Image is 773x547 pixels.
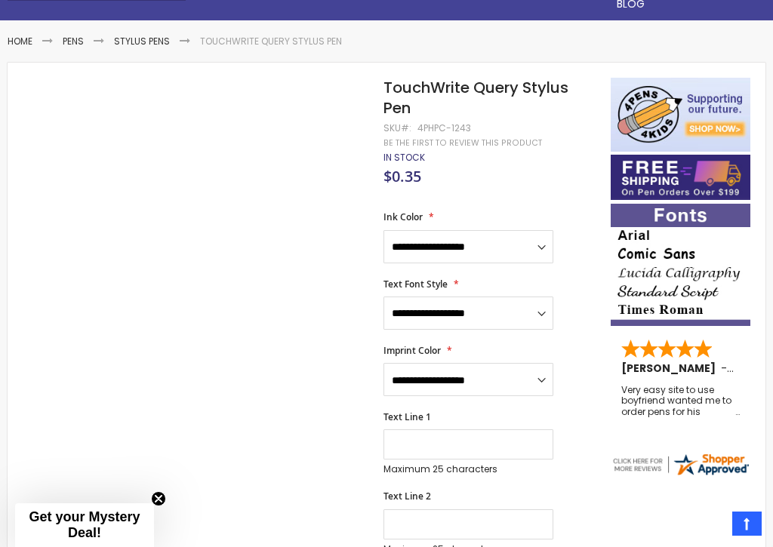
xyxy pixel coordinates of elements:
span: Text Line 2 [383,490,431,502]
span: $0.35 [383,166,421,186]
a: Be the first to review this product [383,137,542,149]
span: Get your Mystery Deal! [29,509,140,540]
img: 4pens.com widget logo [611,451,750,478]
li: TouchWrite Query Stylus Pen [200,35,342,48]
span: TouchWrite Query Stylus Pen [383,77,568,118]
span: In stock [383,151,425,164]
span: Text Line 1 [383,410,431,423]
a: Home [8,35,32,48]
span: [PERSON_NAME] [621,361,721,376]
div: Availability [383,152,425,164]
a: Top [732,512,762,536]
a: Stylus Pens [114,35,170,48]
span: Ink Color [383,211,423,223]
div: Very easy site to use boyfriend wanted me to order pens for his business [621,385,740,417]
a: 4pens.com certificate URL [611,468,750,481]
img: font-personalization-examples [611,204,750,326]
img: Free shipping on orders over $199 [611,155,750,201]
span: Imprint Color [383,344,441,357]
button: Close teaser [151,491,166,506]
span: OK [727,361,742,376]
div: 4PHPC-1243 [417,122,471,134]
span: Text Font Style [383,278,448,290]
strong: SKU [383,121,411,134]
p: Maximum 25 characters [383,463,553,475]
div: Get your Mystery Deal!Close teaser [15,503,154,547]
a: Pens [63,35,84,48]
img: 4pens 4 kids [611,78,750,152]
